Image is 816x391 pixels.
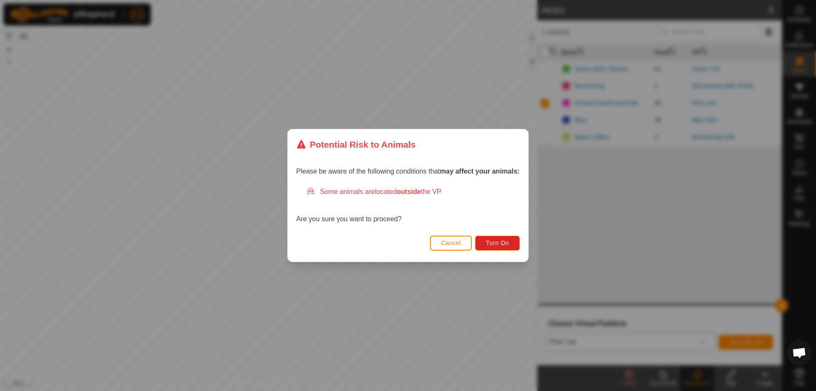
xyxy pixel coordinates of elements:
div: Potential Risk to Animals [296,138,416,151]
button: Cancel [430,236,472,251]
button: Turn On [476,236,520,251]
span: Please be aware of the following conditions that [296,168,520,175]
span: Turn On [486,240,509,246]
strong: outside [397,188,421,195]
strong: may affect your animals: [440,168,520,175]
div: Are you sure you want to proceed? [296,187,520,224]
span: Cancel [441,240,461,246]
div: Open chat [787,340,812,365]
span: located the VP. [375,188,442,195]
div: Some animals are [306,187,520,197]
